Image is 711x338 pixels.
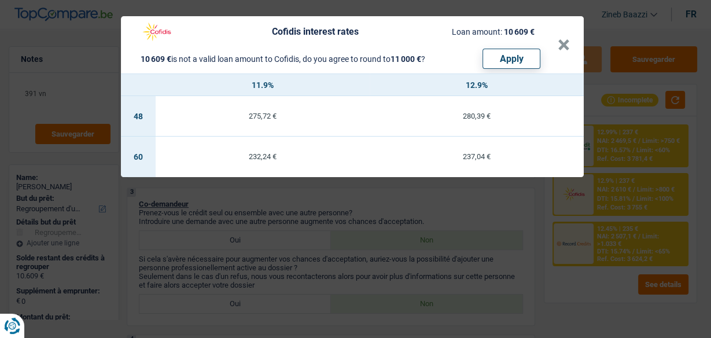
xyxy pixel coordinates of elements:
div: 280,39 € [370,112,584,120]
button: × [558,39,570,51]
th: 12.9% [370,74,584,96]
span: Loan amount: [452,27,502,36]
th: 11.9% [156,74,370,96]
td: 60 [121,137,156,177]
td: 48 [121,96,156,137]
div: 275,72 € [156,112,370,120]
img: Cofidis [135,21,179,43]
div: 237,04 € [370,153,584,160]
span: 10 609 € [141,54,171,64]
div: 232,24 € [156,153,370,160]
button: Apply [482,49,540,69]
div: is not a valid loan amount to Cofidis, do you agree to round to ? [141,55,425,63]
span: 11 000 € [391,54,421,64]
span: 10 609 € [504,27,535,36]
div: Cofidis interest rates [272,27,359,36]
